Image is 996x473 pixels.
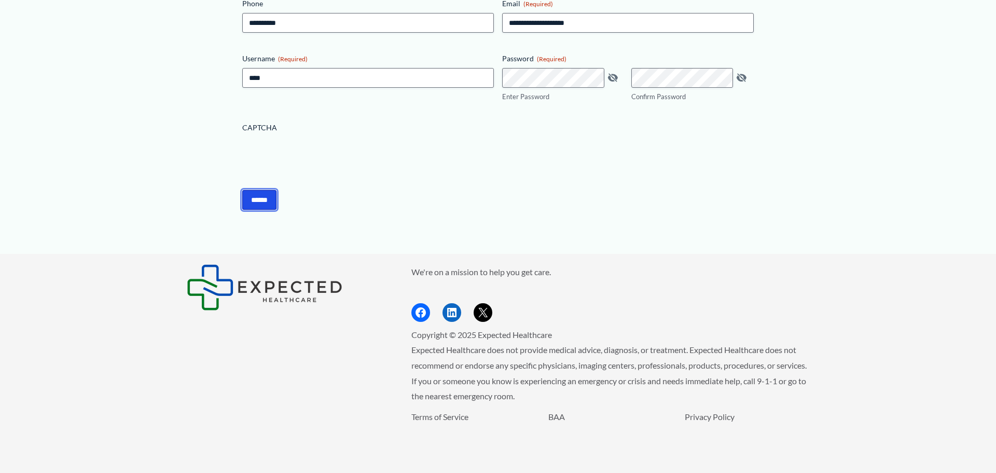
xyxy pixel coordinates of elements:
[411,412,468,422] a: Terms of Service
[411,345,807,401] span: Expected Healthcare does not provide medical advice, diagnosis, or treatment. Expected Healthcare...
[411,330,552,340] span: Copyright © 2025 Expected Healthcare
[242,137,400,178] iframe: reCAPTCHA
[411,409,809,448] aside: Footer Widget 3
[278,55,308,63] span: (Required)
[537,55,566,63] span: (Required)
[685,412,735,422] a: Privacy Policy
[411,264,809,322] aside: Footer Widget 2
[735,72,748,84] button: Hide Password
[502,53,566,64] legend: Password
[606,72,619,84] button: Hide Password
[242,53,494,64] label: Username
[411,264,809,280] p: We're on a mission to help you get care.
[548,412,565,422] a: BAA
[187,264,385,310] aside: Footer Widget 1
[187,264,342,310] img: Expected Healthcare Logo - side, dark font, small
[502,92,625,102] label: Enter Password
[242,123,754,133] label: CAPTCHA
[631,92,754,102] label: Confirm Password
